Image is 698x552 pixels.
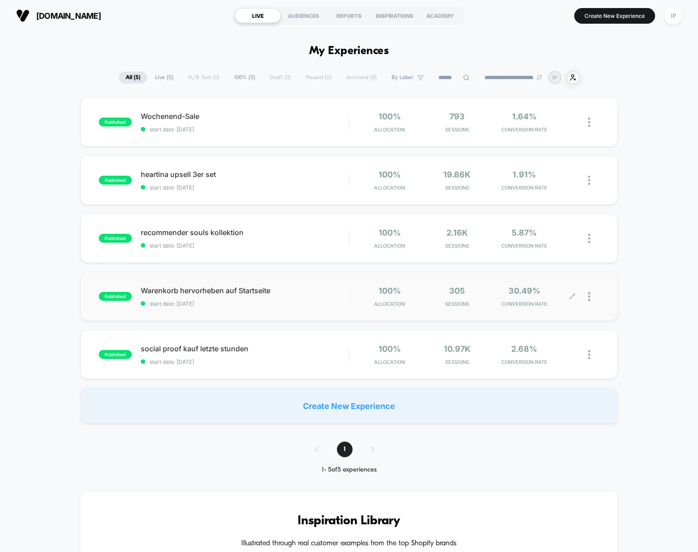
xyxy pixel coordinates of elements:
span: All ( 5 ) [119,72,147,84]
span: 100% [378,286,401,295]
img: close [588,176,590,185]
span: [DOMAIN_NAME] [36,11,101,21]
span: 1.64% [512,112,537,121]
span: published [99,234,132,243]
span: Sessions [425,185,488,191]
span: 19.86k [443,170,471,179]
span: recommender souls kollektion [141,228,349,237]
span: Live ( 5 ) [148,72,180,84]
span: 100% [378,228,401,237]
span: Warenkorb hervorheben auf Startseite [141,286,349,295]
span: Sessions [425,126,488,133]
span: By Label [391,74,413,81]
span: published [99,176,132,185]
span: start date: [DATE] [141,300,349,307]
span: CONVERSION RATE [493,126,556,133]
span: CONVERSION RATE [493,301,556,307]
span: start date: [DATE] [141,184,349,191]
span: published [99,118,132,126]
span: 793 [450,112,465,121]
span: Sessions [425,243,488,249]
span: 1.91% [513,170,536,179]
span: Allocation [374,301,405,307]
h1: My Experiences [309,45,389,58]
div: Create New Experience [80,388,618,424]
img: Visually logo [16,9,29,22]
span: 100% [378,344,401,354]
span: CONVERSION RATE [493,185,556,191]
div: 1 - 5 of 5 experiences [306,466,392,474]
div: IP [664,7,682,25]
span: 2.16k [446,228,468,237]
div: ACADEMY [417,8,463,23]
h4: Illustrated through real customer examples from the top Shopify brands [107,539,591,548]
div: INSPIRATIONS [372,8,417,23]
span: heartina upsell 3er set [141,170,349,179]
span: Allocation [374,126,405,133]
img: close [588,234,590,243]
img: close [588,350,590,359]
span: 1 [337,442,353,457]
span: published [99,350,132,359]
span: CONVERSION RATE [493,359,556,365]
span: 100% ( 5 ) [227,72,262,84]
span: social proof kauf letzte stunden [141,344,349,353]
span: 5.87% [512,228,537,237]
span: start date: [DATE] [141,242,349,249]
span: Allocation [374,243,405,249]
button: IP [662,7,685,25]
span: Wochenend-Sale [141,112,349,121]
button: Create New Experience [574,8,655,24]
span: CONVERSION RATE [493,243,556,249]
span: Allocation [374,359,405,365]
span: Sessions [425,359,488,365]
span: start date: [DATE] [141,126,349,133]
img: close [588,292,590,301]
span: Sessions [425,301,488,307]
span: start date: [DATE] [141,358,349,365]
span: 305 [449,286,465,295]
div: AUDIENCES [281,8,326,23]
button: [DOMAIN_NAME] [13,8,104,23]
span: 2.68% [511,344,537,354]
span: 100% [378,170,401,179]
div: REPORTS [326,8,372,23]
p: IP [552,74,557,81]
span: published [99,292,132,301]
span: 30.49% [509,286,540,295]
div: LIVE [235,8,281,23]
img: end [537,75,542,80]
img: close [588,118,590,127]
span: 100% [378,112,401,121]
h3: Inspiration Library [107,514,591,528]
span: Allocation [374,185,405,191]
span: 10.97k [444,344,471,354]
